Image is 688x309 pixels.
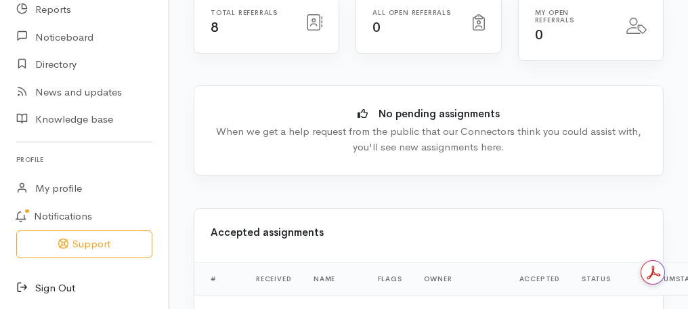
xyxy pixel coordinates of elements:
[194,262,245,295] th: #
[211,19,219,36] span: 8
[303,262,367,295] th: Name
[535,26,543,43] span: 0
[16,150,152,169] h6: Profile
[367,262,413,295] th: Flags
[211,9,290,16] h6: Total referrals
[211,226,324,239] b: Accepted assignments
[215,124,643,154] div: When we get a help request from the public that our Connectors think you could assist with, you'l...
[413,262,509,295] th: Owner
[571,262,634,295] th: Status
[535,9,610,24] h6: My open referrals
[509,262,571,295] th: Accepted
[16,230,152,258] button: Support
[372,19,381,36] span: 0
[379,107,500,120] b: No pending assignments
[372,9,456,16] h6: All open referrals
[245,262,303,295] th: Received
